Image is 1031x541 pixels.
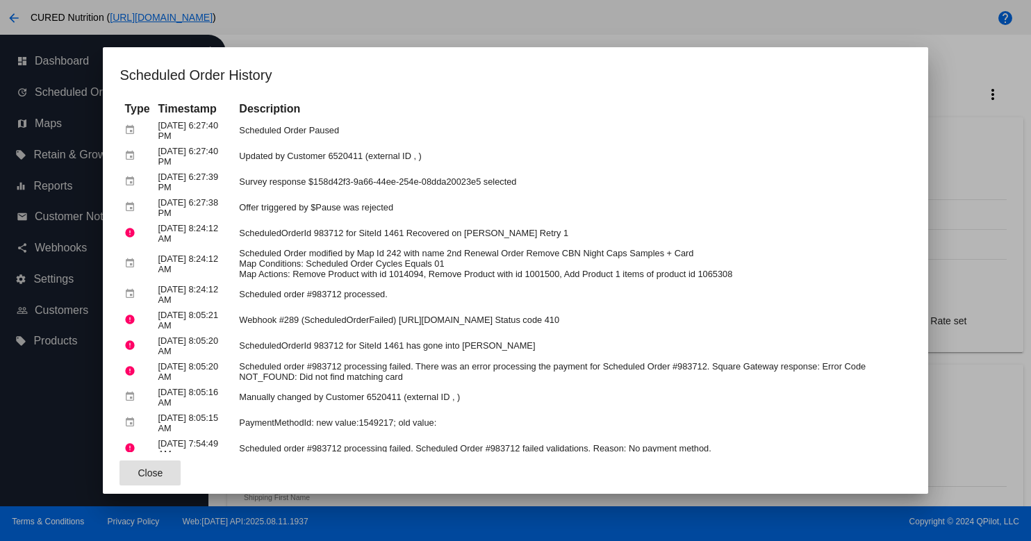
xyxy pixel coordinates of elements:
[236,221,909,245] td: ScheduledOrderId 983712 for SiteId 1461 Recovered on [PERSON_NAME] Retry 1
[236,101,909,117] th: Description
[124,386,141,408] mat-icon: event
[155,247,235,281] td: [DATE] 8:24:12 AM
[124,335,141,356] mat-icon: error
[236,333,909,358] td: ScheduledOrderId 983712 for SiteId 1461 has gone into [PERSON_NAME]
[124,309,141,331] mat-icon: error
[124,360,141,382] mat-icon: error
[155,144,235,168] td: [DATE] 6:27:40 PM
[121,101,153,117] th: Type
[155,195,235,219] td: [DATE] 6:27:38 PM
[124,171,141,192] mat-icon: event
[119,64,911,86] h1: Scheduled Order History
[124,253,141,274] mat-icon: event
[138,467,163,478] span: Close
[155,308,235,332] td: [DATE] 8:05:21 AM
[236,436,909,460] td: Scheduled order #983712 processing failed. Scheduled Order #983712 failed validations. Reason: No...
[236,359,909,383] td: Scheduled order #983712 processing failed. There was an error processing the payment for Schedule...
[124,119,141,141] mat-icon: event
[155,359,235,383] td: [DATE] 8:05:20 AM
[155,385,235,409] td: [DATE] 8:05:16 AM
[155,282,235,306] td: [DATE] 8:24:12 AM
[236,118,909,142] td: Scheduled Order Paused
[124,412,141,433] mat-icon: event
[124,283,141,305] mat-icon: event
[155,333,235,358] td: [DATE] 8:05:20 AM
[155,118,235,142] td: [DATE] 6:27:40 PM
[119,460,181,485] button: Close dialog
[155,410,235,435] td: [DATE] 8:05:15 AM
[236,308,909,332] td: Webhook #289 (ScheduledOrderFailed) [URL][DOMAIN_NAME] Status code 410
[236,144,909,168] td: Updated by Customer 6520411 (external ID , )
[124,438,141,459] mat-icon: error
[124,197,141,218] mat-icon: event
[155,436,235,460] td: [DATE] 7:54:49 AM
[124,222,141,244] mat-icon: error
[236,410,909,435] td: PaymentMethodId: new value:1549217; old value:
[155,169,235,194] td: [DATE] 6:27:39 PM
[155,221,235,245] td: [DATE] 8:24:12 AM
[236,282,909,306] td: Scheduled order #983712 processed.
[236,169,909,194] td: Survey response $158d42f3-9a66-44ee-254e-08dda20023e5 selected
[155,101,235,117] th: Timestamp
[124,145,141,167] mat-icon: event
[236,195,909,219] td: Offer triggered by $Pause was rejected
[236,247,909,281] td: Scheduled Order modified by Map Id 242 with name 2nd Renewal Order Remove CBN Night Caps Samples ...
[236,385,909,409] td: Manually changed by Customer 6520411 (external ID , )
